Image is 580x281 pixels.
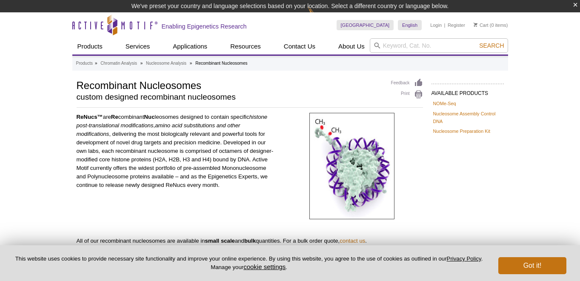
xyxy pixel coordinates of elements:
[391,90,423,99] a: Print
[398,20,422,30] a: English
[474,20,508,30] li: (0 items)
[474,23,477,27] img: Your Cart
[77,78,383,91] h1: Recombinant Nucleosomes
[111,114,118,120] strong: Re
[95,61,97,66] li: »
[77,113,275,189] p: are combinant leosomes designed to contain specific , , delivering the most biologically relevant...
[447,255,481,262] a: Privacy Policy
[77,93,383,101] h2: custom designed recombinant nucleosomes
[308,6,331,26] img: Change Here
[14,255,484,271] p: This website uses cookies to provide necessary site functionality and improve your online experie...
[162,23,247,30] h2: Enabling Epigenetics Research
[431,83,504,99] h2: AVAILABLE PRODUCTS
[100,60,137,67] a: Chromatin Analysis
[448,22,465,28] a: Register
[474,22,489,28] a: Cart
[205,238,235,244] strong: small scale
[77,114,103,120] strong: ReNucs™
[244,238,256,244] strong: bulk
[370,38,508,53] input: Keyword, Cat. No.
[243,263,286,270] button: cookie settings
[444,20,446,30] li: |
[77,122,240,137] i: amino acid substitutions and other modifications
[337,20,394,30] a: [GEOGRAPHIC_DATA]
[391,78,423,88] a: Feedback
[146,60,186,67] a: Nucleosome Analysis
[477,42,506,49] button: Search
[433,110,502,125] a: Nucleosome Assembly Control DNA
[433,100,456,107] a: NOMe-Seq
[77,237,423,245] p: All of our recombinant nucleosomes are available in and quantities. For a bulk order quote, .
[190,61,192,66] li: »
[144,114,155,120] strong: Nuc
[195,61,247,66] li: Recombinant Nucleosomes
[430,22,442,28] a: Login
[309,113,394,219] img: Recombinant Nucleosomes
[140,61,143,66] li: »
[76,60,93,67] a: Products
[120,38,155,54] a: Services
[279,38,320,54] a: Contact Us
[433,127,490,135] a: Nucleosome Preparation Kit
[333,38,370,54] a: About Us
[498,257,566,274] button: Got it!
[72,38,108,54] a: Products
[479,42,504,49] span: Search
[225,38,266,54] a: Resources
[168,38,212,54] a: Applications
[340,238,365,244] a: contact us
